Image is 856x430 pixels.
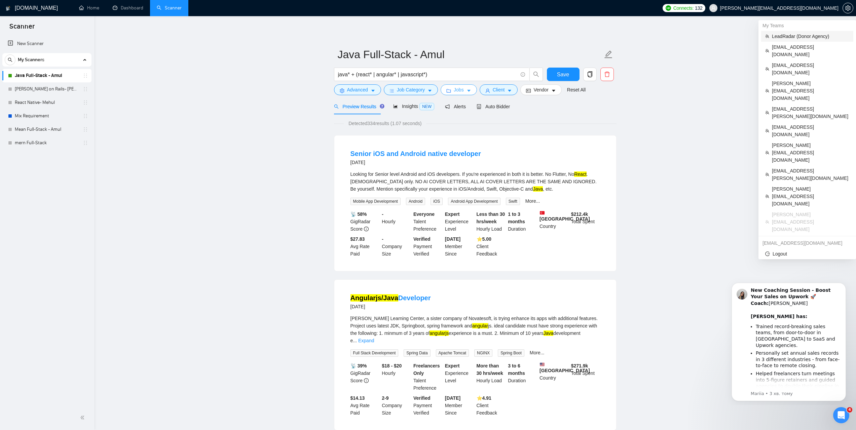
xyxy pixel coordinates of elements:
[508,211,525,224] b: 1 to 3 months
[444,235,475,258] div: Member Since
[570,362,601,392] div: Total Spent
[350,395,365,401] b: $14.13
[843,5,853,11] a: setting
[772,105,849,120] span: [EMAIL_ADDRESS][PERSON_NAME][DOMAIN_NAME]
[83,127,88,132] span: holder
[349,362,381,392] div: GigRadar Score
[475,210,507,233] div: Hourly Load
[349,235,381,258] div: Avg Rate Paid
[83,100,88,105] span: holder
[498,349,524,357] span: Spring Boot
[477,395,491,401] b: ⭐️ 4.91
[83,140,88,146] span: holder
[533,86,548,93] span: Vendor
[412,235,444,258] div: Payment Verified
[539,210,590,222] b: [GEOGRAPHIC_DATA]
[380,362,412,392] div: Hourly
[413,395,431,401] b: Verified
[6,3,10,14] img: logo
[380,235,412,258] div: Company Size
[601,71,613,77] span: delete
[477,211,505,224] b: Less than 30 hrs/week
[15,123,79,136] a: Mean Full-Stack - Amul
[350,150,481,157] a: Senior iOS and Android native developer
[157,5,182,11] a: searchScanner
[765,67,769,71] span: team
[477,104,510,109] span: Auto Bidder
[79,5,99,11] a: homeHome
[382,236,383,242] b: -
[508,363,525,376] b: 3 to 6 months
[444,210,475,233] div: Experience Level
[530,71,543,77] span: search
[526,88,531,93] span: idcard
[334,104,382,109] span: Preview Results
[485,88,490,93] span: user
[113,5,143,11] a: dashboardDashboard
[350,170,600,193] div: Looking for Senior level Android and iOS developers. If you're experienced in both it is better. ...
[358,338,374,343] a: Expand
[477,363,503,376] b: More than 30 hrs/week
[444,394,475,417] div: Member Since
[413,211,435,217] b: Everyone
[765,111,769,115] span: team
[584,71,596,77] span: copy
[772,62,849,76] span: [EMAIL_ADDRESS][DOMAIN_NAME]
[364,227,369,231] span: info-circle
[847,407,852,413] span: 4
[477,104,481,109] span: robot
[427,88,432,93] span: caret-down
[349,394,381,417] div: Avg Rate Paid
[382,211,383,217] b: -
[445,211,460,217] b: Expert
[529,68,543,81] button: search
[833,407,849,423] iframe: Intercom live chat
[721,277,856,405] iframe: Intercom notifications повідомлення
[406,198,425,205] span: Android
[520,84,561,95] button: idcardVendorcaret-down
[350,349,399,357] span: Full Stack Development
[765,49,769,53] span: team
[772,43,849,58] span: [EMAIL_ADDRESS][DOMAIN_NAME]
[571,363,588,368] b: $ 271.9k
[772,80,849,102] span: [PERSON_NAME][EMAIL_ADDRESS][DOMAIN_NAME]
[389,88,394,93] span: bars
[5,57,15,62] span: search
[571,211,588,217] b: $ 212.4k
[382,363,402,368] b: $18 - $20
[472,323,488,328] mark: angular
[538,210,570,233] div: Country
[604,50,613,59] span: edit
[350,158,481,166] div: [DATE]
[525,198,540,204] a: More...
[772,211,849,233] span: [PERSON_NAME][EMAIL_ADDRESS][DOMAIN_NAME]
[445,104,450,109] span: notification
[393,104,434,109] span: Insights
[567,86,586,93] a: Reset All
[5,54,15,65] button: search
[454,86,464,93] span: Jobs
[382,395,388,401] b: 2-9
[353,338,357,343] span: ...
[393,104,398,109] span: area-chart
[765,220,769,224] span: team
[765,251,770,256] span: logout
[431,198,443,205] span: iOS
[551,88,556,93] span: caret-down
[371,88,375,93] span: caret-down
[80,414,87,421] span: double-left
[350,303,431,311] div: [DATE]
[570,210,601,233] div: Total Spent
[547,68,580,81] button: Save
[539,362,590,373] b: [GEOGRAPHIC_DATA]
[412,362,444,392] div: Talent Preference
[765,250,849,258] span: Logout
[350,211,367,217] b: 📡 58%
[83,113,88,119] span: holder
[538,362,570,392] div: Country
